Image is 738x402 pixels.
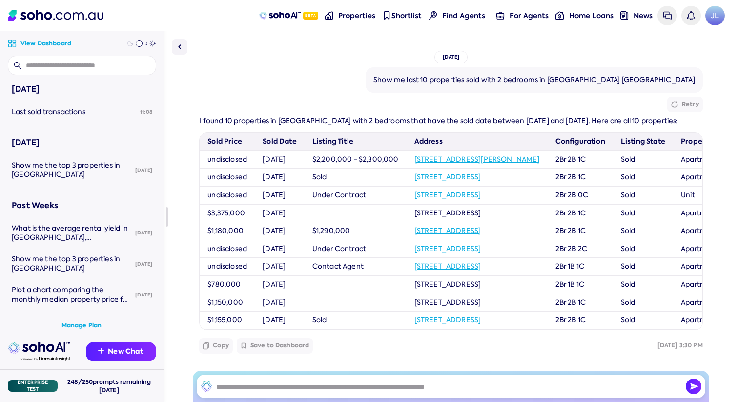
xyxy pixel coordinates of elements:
[305,258,407,276] td: Contact Agent
[12,161,131,180] div: Show me the top 3 properties in Sydney
[255,169,305,187] td: [DATE]
[61,321,102,330] a: Manage Plan
[259,12,301,20] img: sohoAI logo
[373,75,695,85] div: Show me last 10 properties sold with 2 bedrooms in [GEOGRAPHIC_DATA] [GEOGRAPHIC_DATA]
[12,316,126,354] span: Show me 2 bedroom properties in [GEOGRAPHIC_DATA], 2010 and [GEOGRAPHIC_DATA], 2000 between $1.5M...
[705,6,725,25] span: JL
[686,379,701,394] img: Send icon
[613,258,673,276] td: Sold
[200,294,255,312] td: $1,150,000
[548,133,613,150] th: Configuration
[255,275,305,294] td: [DATE]
[131,160,156,181] div: [DATE]
[305,312,407,330] td: Sold
[200,312,255,330] td: $1,155,000
[414,155,540,164] a: [STREET_ADDRESS][PERSON_NAME]
[434,51,468,63] div: [DATE]
[305,169,407,187] td: Sold
[255,240,305,258] td: [DATE]
[613,312,673,330] td: Sold
[305,133,407,150] th: Listing Title
[199,338,233,354] button: Copy
[548,204,613,222] td: 2Br 2B 1C
[255,204,305,222] td: [DATE]
[12,254,131,274] div: Show me the top 3 properties in Sydney
[255,186,305,204] td: [DATE]
[131,315,156,337] div: [DATE]
[414,244,481,253] a: [STREET_ADDRESS]
[407,133,548,150] th: Address
[200,275,255,294] td: $780,000
[20,357,70,361] img: Data provided by Domain Insight
[613,294,673,312] td: Sold
[12,136,152,149] div: [DATE]
[548,169,613,187] td: 2Br 2B 1C
[613,275,673,294] td: Sold
[407,204,548,222] td: [STREET_ADDRESS]
[613,133,673,150] th: Listing State
[200,150,255,169] td: undisclosed
[12,107,85,116] span: Last sold transactions
[200,240,255,258] td: undisclosed
[613,150,673,169] td: Sold
[496,11,505,20] img: for-agents-nav icon
[613,204,673,222] td: Sold
[548,275,613,294] td: 2Br 1B 1C
[613,186,673,204] td: Sold
[555,11,564,20] img: for-agents-nav icon
[201,381,212,392] img: SohoAI logo black
[569,11,614,21] span: Home Loans
[98,348,104,354] img: Recommendation icon
[407,275,548,294] td: [STREET_ADDRESS]
[200,169,255,187] td: undisclosed
[255,258,305,276] td: [DATE]
[657,341,703,350] div: [DATE] 3:30 PM
[12,224,128,252] span: What is the average rental yield in [GEOGRAPHIC_DATA], [GEOGRAPHIC_DATA]
[414,226,481,235] a: [STREET_ADDRESS]
[407,294,548,312] td: [STREET_ADDRESS]
[548,294,613,312] td: 2Br 2B 1C
[255,150,305,169] td: [DATE]
[414,190,481,199] a: [STREET_ADDRESS]
[548,150,613,169] td: 2Br 2B 1C
[200,186,255,204] td: undisclosed
[131,222,156,244] div: [DATE]
[671,101,678,108] img: Retry icon
[200,133,255,150] th: Sold Price
[391,11,422,21] span: Shortlist
[338,11,375,21] span: Properties
[705,6,725,25] a: Avatar of Jonathan Lui
[8,10,103,21] img: Soho Logo
[200,258,255,276] td: undisclosed
[61,378,156,394] div: 248 / 250 prompts remaining [DATE]
[131,254,156,275] div: [DATE]
[131,284,156,306] div: [DATE]
[305,186,407,204] td: Under Contract
[8,342,70,354] img: sohoai logo
[620,11,629,20] img: news-nav icon
[8,279,131,310] a: Plot a chart comparing the monthly median property price for proeprties between [GEOGRAPHIC_DATA]...
[199,116,678,125] span: I found 10 properties in [GEOGRAPHIC_DATA] with 2 bedrooms that have the sold date between [DATE]...
[657,6,677,25] a: Messages
[548,258,613,276] td: 2Br 1B 1C
[414,316,481,324] a: [STREET_ADDRESS]
[237,338,313,354] button: Save to Dashboard
[12,224,131,243] div: What is the average rental yield in Surry Hills, NSW
[305,240,407,258] td: Under Contract
[548,312,613,330] td: 2Br 2B 1C
[442,11,485,21] span: Find Agents
[174,41,185,53] img: Sidebar toggle icon
[613,169,673,187] td: Sold
[8,102,136,123] a: Last sold transactions
[200,204,255,222] td: $3,375,000
[136,102,156,123] div: 11:08
[12,254,120,273] span: Show me the top 3 properties in [GEOGRAPHIC_DATA]
[12,107,136,117] div: Last sold transactions
[429,11,437,20] img: Find agents icon
[12,199,152,212] div: Past Weeks
[8,155,131,186] a: Show me the top 3 properties in [GEOGRAPHIC_DATA]
[8,249,131,279] a: Show me the top 3 properties in [GEOGRAPHIC_DATA]
[548,186,613,204] td: 2Br 2B 0C
[8,310,131,341] a: Show me 2 bedroom properties in [GEOGRAPHIC_DATA], 2010 and [GEOGRAPHIC_DATA], 2000 between $1.5M...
